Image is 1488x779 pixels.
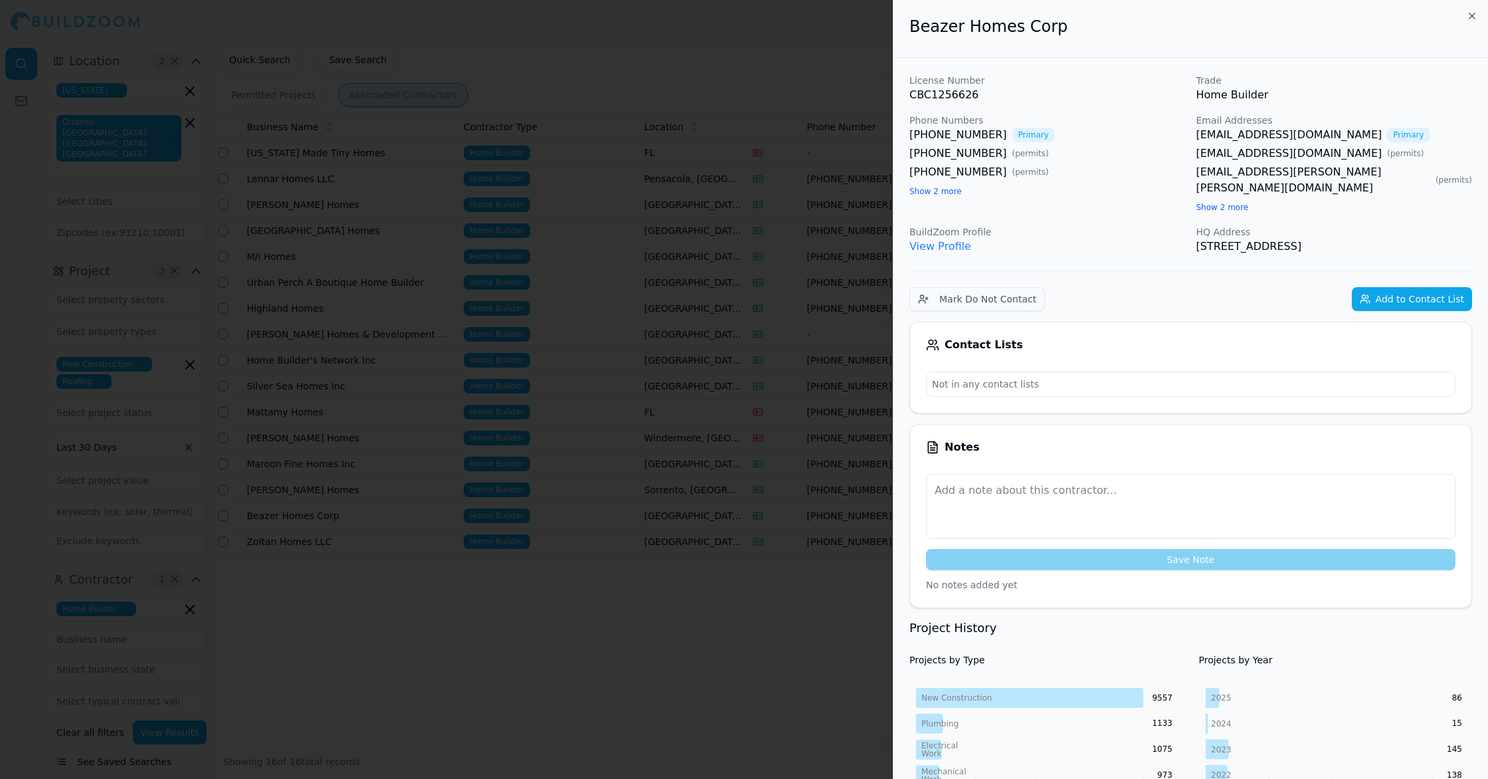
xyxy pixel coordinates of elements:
[1447,744,1462,754] text: 145
[909,240,971,253] a: View Profile
[921,719,959,728] tspan: Plumbing
[909,619,1472,637] h3: Project History
[909,287,1045,311] button: Mark Do Not Contact
[926,441,1455,454] div: Notes
[1152,744,1172,754] text: 1075
[1451,719,1461,728] text: 15
[1196,225,1473,239] p: HQ Address
[1199,653,1473,667] h4: Projects by Year
[1196,127,1382,143] a: [EMAIL_ADDRESS][DOMAIN_NAME]
[909,225,1186,239] p: BuildZoom Profile
[921,741,958,750] tspan: Electrical
[1211,745,1232,754] tspan: 2023
[926,338,1455,352] div: Contact Lists
[927,372,1455,396] p: Not in any contact lists
[1451,693,1461,703] text: 86
[1387,148,1424,159] span: ( permits )
[926,578,1455,592] p: No notes added yet
[921,767,967,776] tspan: Mechanical
[909,16,1472,37] h2: Beazer Homes Corp
[921,693,992,703] tspan: New Construction
[1196,202,1249,213] button: Show 2 more
[1387,128,1430,142] span: Primary
[909,186,962,197] button: Show 2 more
[1211,693,1232,703] tspan: 2025
[1196,146,1382,162] a: [EMAIL_ADDRESS][DOMAIN_NAME]
[1012,148,1049,159] span: ( permits )
[1196,114,1473,127] p: Email Addresses
[909,87,1186,103] p: CBC1256626
[1436,175,1472,185] span: ( permits )
[909,127,1007,143] a: [PHONE_NUMBER]
[921,749,941,758] tspan: Work
[1012,128,1055,142] span: Primary
[1196,87,1473,103] p: Home Builder
[1196,239,1473,255] p: [STREET_ADDRESS]
[1352,287,1472,311] button: Add to Contact List
[1152,719,1172,728] text: 1133
[909,114,1186,127] p: Phone Numbers
[909,146,1007,162] a: [PHONE_NUMBER]
[1152,693,1172,703] text: 9557
[1196,164,1430,196] a: [EMAIL_ADDRESS][PERSON_NAME][PERSON_NAME][DOMAIN_NAME]
[909,164,1007,180] a: [PHONE_NUMBER]
[1196,74,1473,87] p: Trade
[1012,167,1049,177] span: ( permits )
[909,653,1183,667] h4: Projects by Type
[909,74,1186,87] p: License Number
[1211,719,1232,728] tspan: 2024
